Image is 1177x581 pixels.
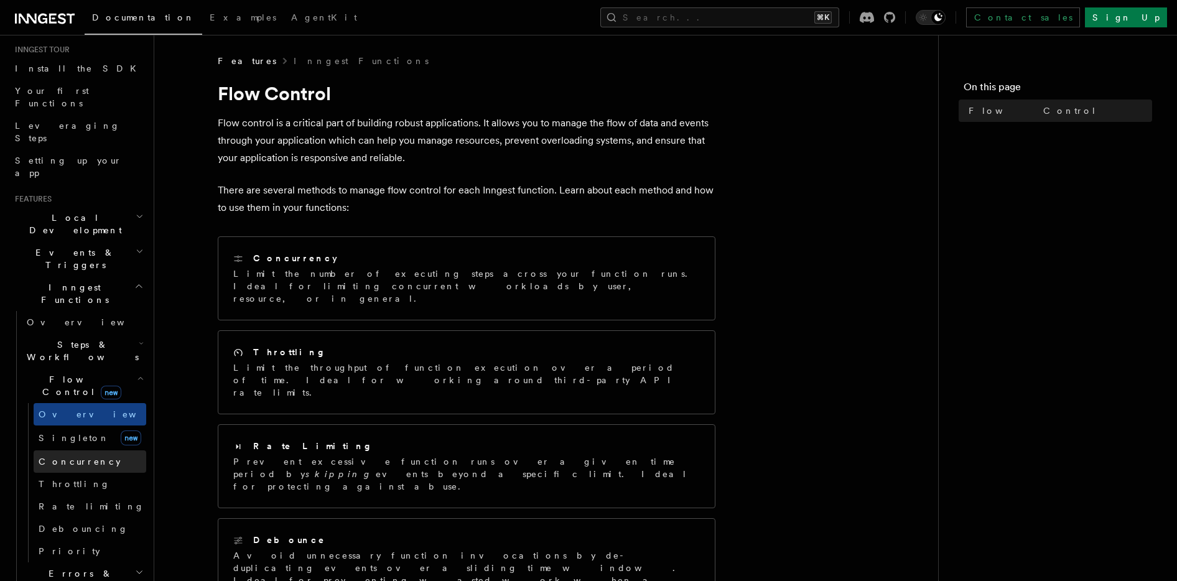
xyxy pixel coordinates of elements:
[233,267,700,305] p: Limit the number of executing steps across your function runs. Ideal for limiting concurrent work...
[218,82,715,105] h1: Flow Control
[10,80,146,114] a: Your first Functions
[22,338,139,363] span: Steps & Workflows
[34,450,146,473] a: Concurrency
[15,156,122,178] span: Setting up your app
[964,80,1152,100] h4: On this page
[101,386,121,399] span: new
[966,7,1080,27] a: Contact sales
[233,361,700,399] p: Limit the throughput of function execution over a period of time. Ideal for working around third-...
[121,430,141,445] span: new
[916,10,946,25] button: Toggle dark mode
[964,100,1152,122] a: Flow Control
[22,368,146,403] button: Flow Controlnew
[218,424,715,508] a: Rate LimitingPrevent excessive function runs over a given time period byskippingevents beyond a s...
[233,455,700,493] p: Prevent excessive function runs over a given time period by events beyond a specific limit. Ideal...
[294,55,429,67] a: Inngest Functions
[34,518,146,540] a: Debouncing
[10,241,146,276] button: Events & Triggers
[34,540,146,562] a: Priority
[34,425,146,450] a: Singletonnew
[39,433,109,443] span: Singleton
[202,4,284,34] a: Examples
[10,57,146,80] a: Install the SDK
[305,469,376,479] em: skipping
[39,479,110,489] span: Throttling
[85,4,202,35] a: Documentation
[15,121,120,143] span: Leveraging Steps
[218,330,715,414] a: ThrottlingLimit the throughput of function execution over a period of time. Ideal for working aro...
[15,86,89,108] span: Your first Functions
[10,114,146,149] a: Leveraging Steps
[10,194,52,204] span: Features
[22,333,146,368] button: Steps & Workflows
[10,276,146,311] button: Inngest Functions
[10,246,136,271] span: Events & Triggers
[34,495,146,518] a: Rate limiting
[284,4,365,34] a: AgentKit
[1085,7,1167,27] a: Sign Up
[253,252,337,264] h2: Concurrency
[10,45,70,55] span: Inngest tour
[39,457,121,467] span: Concurrency
[15,63,144,73] span: Install the SDK
[27,317,155,327] span: Overview
[39,546,100,556] span: Priority
[600,7,839,27] button: Search...⌘K
[969,105,1097,117] span: Flow Control
[10,207,146,241] button: Local Development
[39,501,144,511] span: Rate limiting
[22,311,146,333] a: Overview
[39,409,167,419] span: Overview
[814,11,832,24] kbd: ⌘K
[291,12,357,22] span: AgentKit
[22,403,146,562] div: Flow Controlnew
[34,473,146,495] a: Throttling
[210,12,276,22] span: Examples
[10,281,134,306] span: Inngest Functions
[34,403,146,425] a: Overview
[10,149,146,184] a: Setting up your app
[218,55,276,67] span: Features
[253,346,326,358] h2: Throttling
[218,182,715,216] p: There are several methods to manage flow control for each Inngest function. Learn about each meth...
[92,12,195,22] span: Documentation
[253,440,373,452] h2: Rate Limiting
[22,373,137,398] span: Flow Control
[218,114,715,167] p: Flow control is a critical part of building robust applications. It allows you to manage the flow...
[253,534,325,546] h2: Debounce
[218,236,715,320] a: ConcurrencyLimit the number of executing steps across your function runs. Ideal for limiting conc...
[39,524,128,534] span: Debouncing
[10,211,136,236] span: Local Development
